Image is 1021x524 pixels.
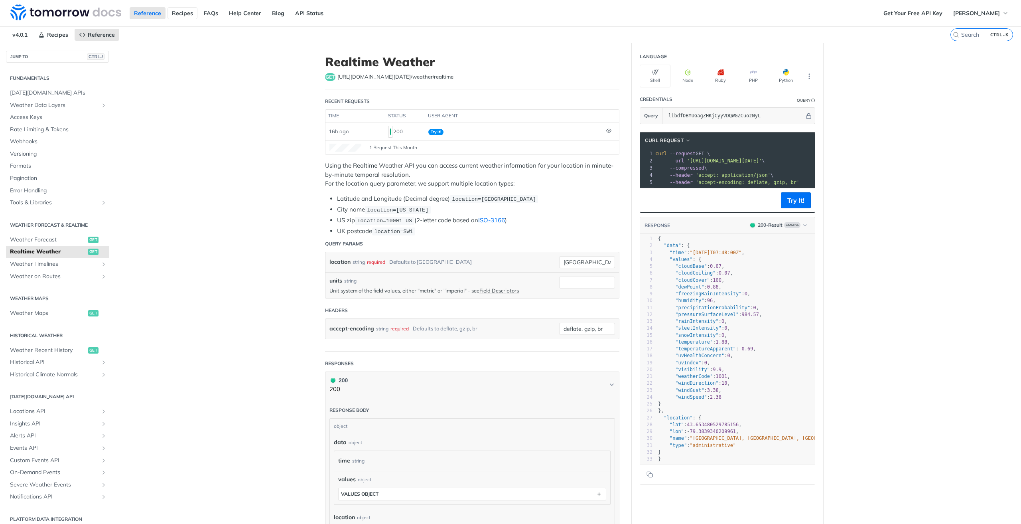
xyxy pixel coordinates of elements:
span: Reference [88,31,115,38]
a: Rate Limiting & Tokens [6,124,109,136]
span: : , [658,435,966,441]
a: Blog [268,7,289,19]
div: 18 [640,352,652,359]
span: Weather Timelines [10,260,99,268]
span: "uvHealthConcern" [675,353,724,358]
span: : , [658,277,724,283]
span: location=10001 US [357,218,412,224]
div: 9 [640,291,652,297]
button: Show subpages for Historical Climate Normals [101,372,107,378]
span: cURL Request [645,137,684,144]
button: [PERSON_NAME] [949,7,1013,19]
div: string [353,256,365,268]
span: : , [658,422,742,427]
span: 0 [721,318,724,324]
a: ISO-3166 [478,216,505,224]
span: location=[GEOGRAPHIC_DATA] [452,196,536,202]
svg: More ellipsis [806,73,813,80]
span: : , [658,284,721,290]
span: 'accept-encoding: deflate, gzip, br' [696,180,799,185]
div: 5 [640,179,654,186]
span: Query [644,112,658,119]
input: apikey [664,108,804,124]
div: 6 [640,270,652,277]
div: 2 [640,157,654,164]
a: Insights APIShow subpages for Insights API [6,418,109,430]
span: '[URL][DOMAIN_NAME][DATE]' [687,158,762,164]
button: Show subpages for Custom Events API [101,457,107,464]
a: Formats [6,160,109,172]
button: Hide [804,112,813,120]
button: Show subpages for Severe Weather Events [101,482,107,488]
span: Versioning [10,150,107,158]
span: get [88,237,99,243]
span: Example [784,222,800,228]
li: City name [337,205,619,214]
span: : , [658,298,716,303]
div: Headers [325,307,348,314]
a: Reference [75,29,119,41]
span: { [658,236,661,241]
span: Weather Data Layers [10,101,99,109]
span: Weather Recent History [10,346,86,354]
span: : , [658,250,745,255]
div: 29 [640,428,652,435]
span: "windDirection" [675,380,718,386]
a: Access Keys [6,111,109,123]
div: 2 [640,242,652,249]
span: 100 [713,277,721,283]
i: Information [811,99,815,103]
span: 0 [704,360,707,366]
span: 200 [390,129,391,135]
span: Formats [10,162,107,170]
div: 5 [640,263,652,270]
a: Weather Data LayersShow subpages for Weather Data Layers [6,99,109,111]
span: Rate Limiting & Tokens [10,126,107,134]
span: Insights API [10,420,99,428]
div: Recent Requests [325,98,370,105]
span: 96 [707,298,713,303]
span: "cloudCover" [675,277,710,283]
div: 19 [640,360,652,366]
svg: Search [953,32,959,38]
div: 21 [640,373,652,380]
span: 43.653480529785156 [687,422,739,427]
div: 17 [640,346,652,352]
svg: Chevron [609,382,615,388]
span: : , [658,318,727,324]
span: 984.57 [742,312,759,317]
div: Responses [325,360,354,367]
span: : , [658,360,710,366]
span: "visibility" [675,367,710,372]
a: Weather on RoutesShow subpages for Weather on Routes [6,271,109,283]
span: "dewPoint" [675,284,704,290]
div: 8 [640,284,652,291]
span: Tools & Libraries [10,199,99,207]
div: Response body [329,407,369,414]
span: : , [658,263,724,269]
div: object [330,419,613,434]
div: Query [797,97,810,103]
span: Severe Weather Events [10,481,99,489]
button: Show subpages for Weather Data Layers [101,102,107,109]
span: [DATE][DOMAIN_NAME] APIs [10,89,107,97]
button: Show subpages for On-Demand Events [101,469,107,476]
a: Webhooks [6,136,109,148]
span: Weather Maps [10,309,86,317]
button: Show subpages for Insights API [101,421,107,427]
th: status [385,110,425,123]
a: Locations APIShow subpages for Locations API [6,405,109,417]
span: "windSpeed" [675,394,707,400]
span: 9.9 [713,367,721,372]
span: "cloudBase" [675,263,707,269]
a: Recipes [168,7,197,19]
span: "rainIntensity" [675,318,718,324]
button: Try It! [781,192,811,208]
button: Show subpages for Locations API [101,408,107,415]
div: required [367,256,385,268]
span: - [687,429,690,434]
a: On-Demand EventsShow subpages for On-Demand Events [6,467,109,479]
label: location [329,256,351,268]
button: 200 200200 [329,376,615,394]
a: [DATE][DOMAIN_NAME] APIs [6,87,109,99]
